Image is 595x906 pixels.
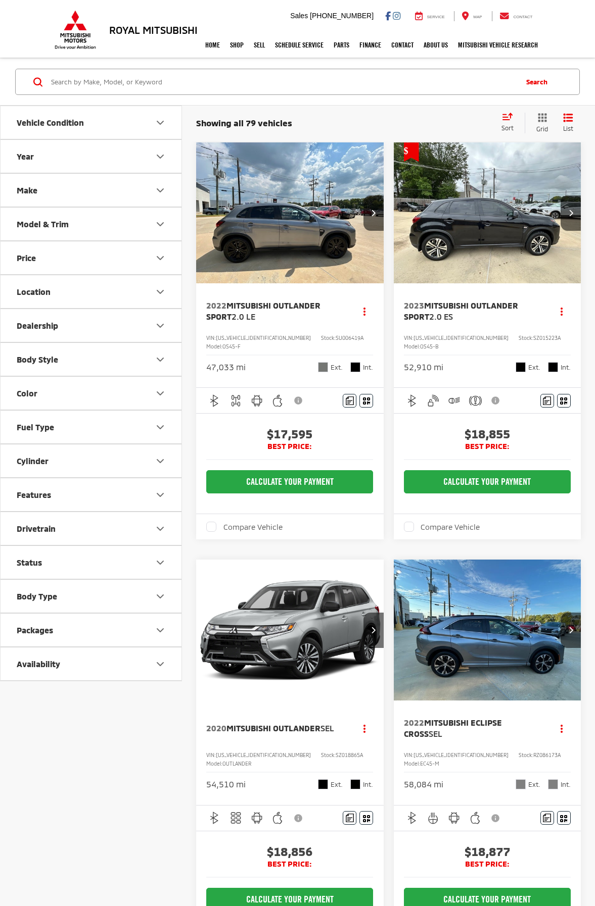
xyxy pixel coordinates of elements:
[553,720,571,737] button: Actions
[533,335,561,341] span: SZ015223A
[216,335,311,341] span: [US_VEHICLE_IDENTIFICATION_NUMBER]
[453,32,543,58] a: Mitsubishi Vehicle Research
[556,113,581,133] button: List View
[17,558,42,567] div: Status
[528,363,540,372] span: Ext.
[230,394,242,407] img: 4WD/AWD
[154,455,166,467] div: Cylinder
[543,814,551,822] img: Comments
[154,624,166,636] div: Packages
[17,422,54,432] div: Fuel Type
[206,362,246,373] div: 47,033 mi
[154,590,166,602] div: Body Type
[321,752,336,758] span: Stock:
[363,396,370,405] i: Window Sticker
[516,779,526,789] span: Gray Metallic
[206,470,373,493] button: CALCULATE YOUR PAYMENT
[336,335,363,341] span: SU006419A
[548,779,558,789] span: Gray
[196,142,385,283] a: 2022 Mitsubishi Outlander Sport 2.0 LE2022 Mitsubishi Outlander Sport 2.0 LE2022 Mitsubishi Outla...
[561,780,571,789] span: Int.
[385,12,391,20] a: Facebook: Click to visit our Facebook page
[290,808,307,829] button: View Disclaimer
[355,302,373,320] button: Actions
[154,320,166,332] div: Dealership
[290,12,308,20] span: Sales
[226,723,321,733] span: Mitsubishi Outlander
[516,69,562,94] button: Search
[343,811,356,825] button: Comments
[561,363,571,372] span: Int.
[393,560,582,700] div: 2022 Mitsubishi Eclipse Cross SEL 0
[404,343,420,349] span: Model:
[1,174,182,207] button: MakeMake
[206,300,345,323] a: 2022Mitsubishi Outlander Sport2.0 LE
[519,335,533,341] span: Stock:
[17,388,37,398] div: Color
[222,761,251,767] span: OUTLANDER
[404,142,419,162] span: Get Price Drop Alert
[154,286,166,298] div: Location
[429,312,453,321] span: 2.0 ES
[1,512,182,545] button: DrivetrainDrivetrain
[404,752,414,758] span: VIN:
[1,377,182,410] button: ColorColor
[363,195,384,231] button: Next image
[17,253,36,263] div: Price
[196,560,385,700] a: 2020 Mitsubishi Outlander SEL2020 Mitsubishi Outlander SEL2020 Mitsubishi Outlander SEL2020 Mitsu...
[393,12,400,20] a: Instagram: Click to visit our Instagram page
[1,411,182,443] button: Fuel TypeFuel Type
[560,814,567,822] i: Window Sticker
[563,124,573,133] span: List
[407,11,452,21] a: Service
[1,343,182,376] button: Body StyleBody Style
[154,387,166,399] div: Color
[225,32,249,58] a: Shop
[513,15,532,19] span: Contact
[329,32,354,58] a: Parts: Opens in a new tab
[1,106,182,139] button: Vehicle ConditionVehicle Condition
[1,241,182,274] button: PricePrice
[154,184,166,196] div: Make
[271,394,284,407] img: Apple CarPlay
[543,396,551,405] img: Comments
[336,752,363,758] span: SZ018865A
[533,752,561,758] span: RZ086173A
[154,523,166,535] div: Drivetrain
[1,444,182,477] button: CylinderCylinder
[404,522,480,532] label: Compare Vehicle
[318,779,328,789] span: Black
[350,779,360,789] span: Black
[206,335,216,341] span: VIN:
[427,394,439,407] img: Keyless Entry
[448,394,461,407] img: Automatic High Beams
[427,812,439,824] img: Heated Steering Wheel
[1,309,182,342] button: DealershipDealership
[528,780,540,789] span: Ext.
[363,613,384,648] button: Next image
[154,658,166,670] div: Availability
[17,490,51,499] div: Features
[17,219,69,229] div: Model & Trim
[454,11,489,21] a: Map
[17,659,60,669] div: Availability
[363,307,365,315] span: dropdown dots
[318,362,328,372] span: Mercury Gray Metallic
[222,343,241,349] span: OS45-F
[525,113,556,133] button: Grid View
[17,524,56,533] div: Drivetrain
[519,752,533,758] span: Stock:
[404,844,571,859] span: $18,877
[393,142,582,283] a: 2023 Mitsubishi Outlander Sport 2.0 ES2023 Mitsubishi Outlander Sport 2.0 ES2023 Mitsubishi Outla...
[17,152,34,161] div: Year
[1,580,182,613] button: Body TypeBody Type
[321,335,336,341] span: Stock:
[53,10,98,49] img: Mitsubishi
[196,142,385,283] div: 2022 Mitsubishi Outlander Sport 2.0 LE 0
[154,252,166,264] div: Price
[232,312,255,321] span: 2.0 LE
[17,287,51,296] div: Location
[363,780,373,789] span: Int.
[548,362,558,372] span: Black
[1,647,182,680] button: AvailabilityAvailability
